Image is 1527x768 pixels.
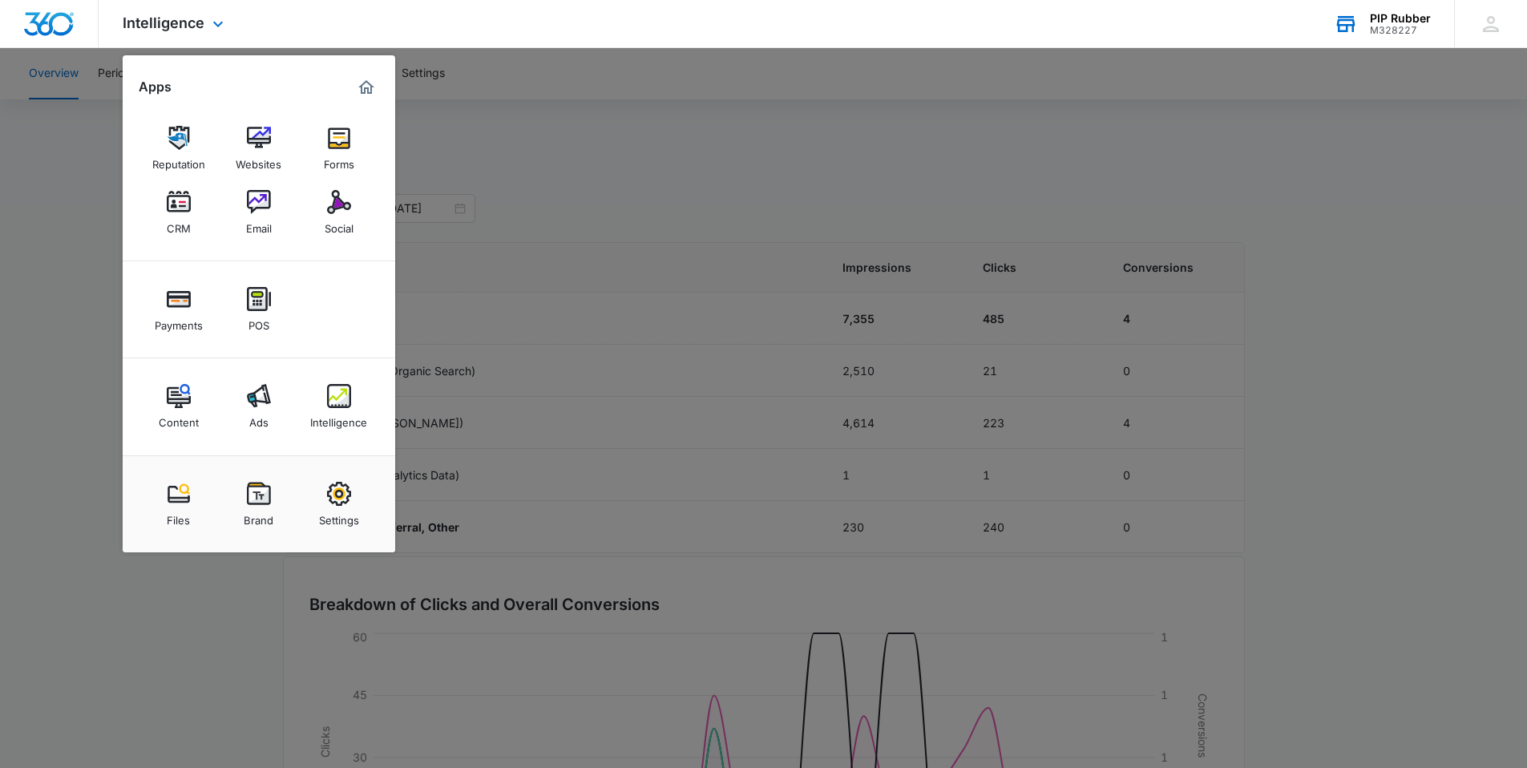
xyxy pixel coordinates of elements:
div: Reputation [152,150,205,171]
div: Intelligence [310,408,367,429]
a: Forms [309,118,370,179]
h2: Apps [139,79,172,95]
a: CRM [148,182,209,243]
span: Intelligence [123,14,204,31]
div: POS [248,311,269,332]
a: Reputation [148,118,209,179]
div: Files [167,506,190,527]
div: Ads [249,408,269,429]
a: Payments [148,279,209,340]
a: Websites [228,118,289,179]
div: Content [159,408,199,429]
a: Marketing 360® Dashboard [353,75,379,100]
div: Settings [319,506,359,527]
div: Social [325,214,353,235]
a: Email [228,182,289,243]
a: Content [148,376,209,437]
a: POS [228,279,289,340]
div: account id [1370,25,1431,36]
a: Intelligence [309,376,370,437]
a: Social [309,182,370,243]
div: Email [246,214,272,235]
a: Brand [228,474,289,535]
div: Payments [155,311,203,332]
div: Websites [236,150,281,171]
div: account name [1370,12,1431,25]
a: Ads [228,376,289,437]
div: Brand [244,506,273,527]
a: Settings [309,474,370,535]
div: Forms [324,150,354,171]
a: Files [148,474,209,535]
div: CRM [167,214,191,235]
